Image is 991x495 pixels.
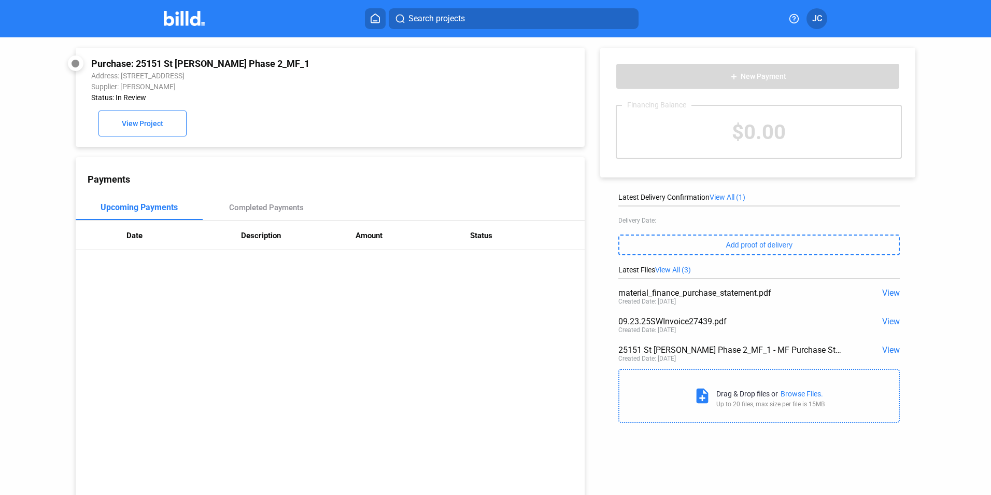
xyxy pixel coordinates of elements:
div: material_finance_purchase_statement.pdf [618,288,844,298]
div: Payments [88,174,585,185]
mat-icon: add [730,73,738,81]
span: View Project [122,120,163,128]
div: Delivery Date: [618,217,900,224]
span: View [882,317,900,326]
div: Latest Delivery Confirmation [618,193,900,201]
span: View [882,288,900,298]
button: View Project [98,111,187,136]
button: Search projects [389,8,639,29]
div: $0.00 [617,106,901,158]
img: Billd Company Logo [164,11,205,26]
span: New Payment [741,73,786,81]
div: Purchase: 25151 St [PERSON_NAME] Phase 2_MF_1 [91,58,474,69]
div: 25151 St [PERSON_NAME] Phase 2_MF_1 - MF Purchase Statement.pdf [618,345,844,355]
div: 09.23.25SWInvoice27439.pdf [618,317,844,326]
span: View All (1) [710,193,745,201]
span: JC [812,12,822,25]
button: New Payment [616,63,900,89]
div: Created Date: [DATE] [618,355,676,362]
th: Amount [356,221,470,250]
div: Created Date: [DATE] [618,326,676,334]
span: View All (3) [655,266,691,274]
th: Date [126,221,241,250]
div: Upcoming Payments [101,202,178,212]
span: Add proof of delivery [726,241,792,249]
div: Completed Payments [229,203,304,212]
div: Created Date: [DATE] [618,298,676,305]
div: Status: In Review [91,93,474,102]
button: JC [806,8,827,29]
div: Address: [STREET_ADDRESS] [91,72,474,80]
th: Status [470,221,585,250]
button: Add proof of delivery [618,235,900,255]
div: Supplier: [PERSON_NAME] [91,82,474,91]
div: Latest Files [618,266,900,274]
div: Up to 20 files, max size per file is 15MB [716,401,825,408]
div: Drag & Drop files or [716,390,778,398]
th: Description [241,221,356,250]
span: View [882,345,900,355]
span: Search projects [408,12,465,25]
div: Browse Files. [781,390,823,398]
div: Financing Balance [622,101,691,109]
mat-icon: note_add [693,387,711,405]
